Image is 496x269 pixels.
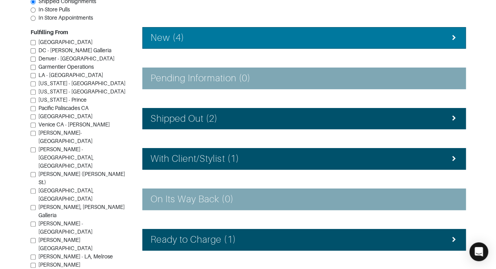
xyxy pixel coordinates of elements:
input: [PERSON_NAME][GEOGRAPHIC_DATA]. [31,263,36,268]
h4: With Client/Stylist (1) [151,153,239,165]
input: In Store Appointments [31,16,36,21]
h4: Ready to Charge (1) [151,234,236,245]
span: [US_STATE] - [GEOGRAPHIC_DATA] [38,80,125,86]
input: [US_STATE] - Prince [31,98,36,103]
input: [GEOGRAPHIC_DATA] [31,114,36,119]
input: [PERSON_NAME], [PERSON_NAME] Galleria [31,205,36,210]
h4: Pending Information (0) [151,73,251,84]
span: In Store Appointments [38,15,93,21]
input: [PERSON_NAME] - [GEOGRAPHIC_DATA] [31,221,36,227]
input: [PERSON_NAME] ([PERSON_NAME] St.) [31,172,36,177]
input: Denver - [GEOGRAPHIC_DATA] [31,57,36,62]
input: Garmentier Operations [31,65,36,70]
span: In-Store Pulls [38,6,70,13]
input: [PERSON_NAME] - LA, Melrose [31,254,36,260]
span: [PERSON_NAME]-[GEOGRAPHIC_DATA] [38,130,93,144]
span: Garmentier Operations [38,64,94,70]
span: [PERSON_NAME] - [GEOGRAPHIC_DATA] [38,220,93,235]
span: [PERSON_NAME] ([PERSON_NAME] St.) [38,171,125,185]
span: [PERSON_NAME] - [GEOGRAPHIC_DATA], [GEOGRAPHIC_DATA] [38,146,94,169]
input: [US_STATE] - [GEOGRAPHIC_DATA] [31,90,36,95]
input: [GEOGRAPHIC_DATA], [GEOGRAPHIC_DATA] [31,188,36,194]
span: [PERSON_NAME][GEOGRAPHIC_DATA] [38,237,93,251]
label: Fulfilling From [31,28,68,37]
span: LA - [GEOGRAPHIC_DATA] [38,72,103,78]
span: [GEOGRAPHIC_DATA], [GEOGRAPHIC_DATA] [38,187,94,202]
span: [PERSON_NAME], [PERSON_NAME] Galleria [38,204,125,218]
span: [GEOGRAPHIC_DATA] [38,113,93,119]
input: DC - [PERSON_NAME] Galleria [31,48,36,53]
input: [PERSON_NAME][GEOGRAPHIC_DATA] [31,238,36,243]
span: [GEOGRAPHIC_DATA] [38,39,93,45]
input: LA - [GEOGRAPHIC_DATA] [31,73,36,78]
input: [GEOGRAPHIC_DATA] [31,40,36,45]
input: Venice CA - [PERSON_NAME] [31,123,36,128]
span: [US_STATE] - Prince [38,97,87,103]
h4: New (4) [151,32,184,44]
input: [US_STATE] - [GEOGRAPHIC_DATA] [31,81,36,86]
span: DC - [PERSON_NAME] Galleria [38,47,111,53]
input: In-Store Pulls [31,7,36,13]
span: Venice CA - [PERSON_NAME] [38,121,110,128]
input: [PERSON_NAME]-[GEOGRAPHIC_DATA] [31,131,36,136]
h4: Shipped Out (2) [151,113,218,124]
span: Pacific Paliscades CA [38,105,89,111]
span: [PERSON_NAME] - LA, Melrose [38,253,113,260]
span: [US_STATE] - [GEOGRAPHIC_DATA] [38,88,125,95]
input: Pacific Paliscades CA [31,106,36,111]
input: [PERSON_NAME] - [GEOGRAPHIC_DATA], [GEOGRAPHIC_DATA] [31,147,36,152]
h4: On Its Way Back (0) [151,194,234,205]
div: Open Intercom Messenger [469,242,488,261]
span: Denver - [GEOGRAPHIC_DATA] [38,55,114,62]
